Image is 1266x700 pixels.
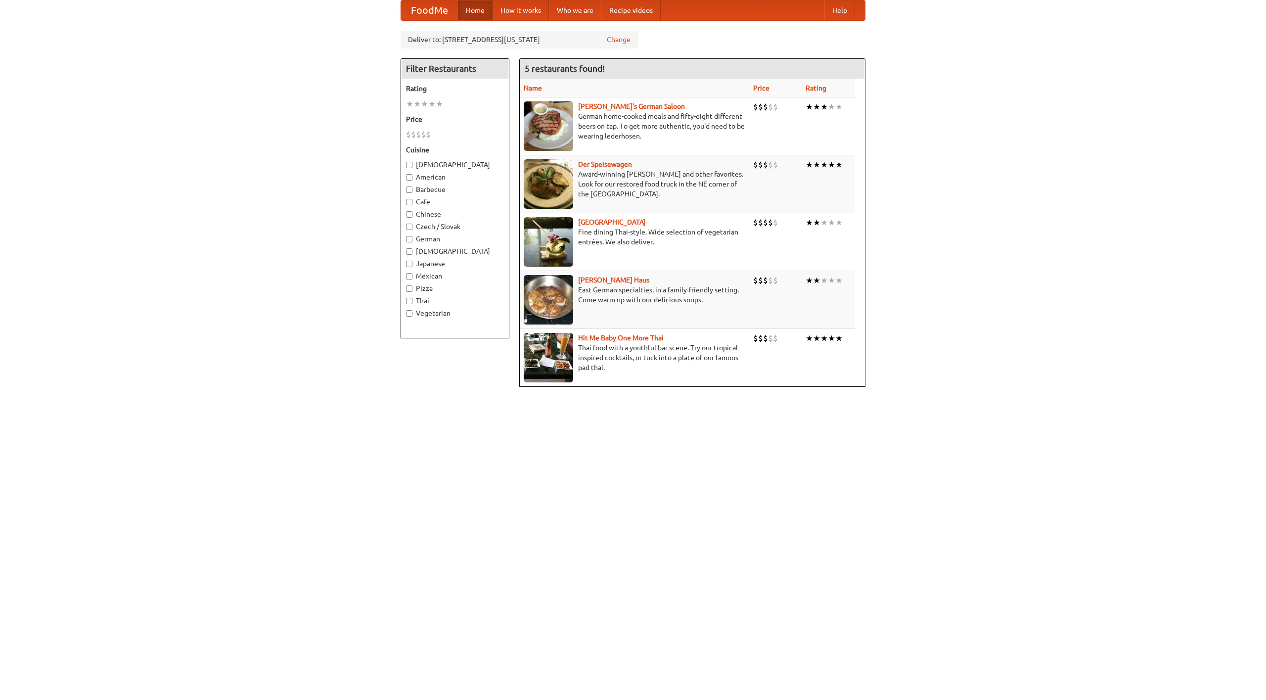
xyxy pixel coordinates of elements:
li: ★ [820,101,828,112]
li: $ [753,275,758,286]
p: East German specialties, in a family-friendly setting. Come warm up with our delicious soups. [524,285,745,305]
li: $ [758,333,763,344]
li: ★ [828,101,835,112]
li: $ [753,101,758,112]
label: Cafe [406,197,504,207]
li: $ [768,333,773,344]
input: Japanese [406,261,412,267]
p: Award-winning [PERSON_NAME] and other favorites. Look for our restored food truck in the NE corne... [524,169,745,199]
input: Thai [406,298,412,304]
li: ★ [806,159,813,170]
label: Mexican [406,271,504,281]
li: $ [421,129,426,140]
a: Recipe videos [601,0,661,20]
li: ★ [828,275,835,286]
img: satay.jpg [524,217,573,267]
li: $ [763,275,768,286]
a: Price [753,84,769,92]
img: esthers.jpg [524,101,573,151]
input: American [406,174,412,181]
p: Thai food with a youthful bar scene. Try our tropical inspired cocktails, or tuck into a plate of... [524,343,745,373]
h4: Filter Restaurants [401,59,509,79]
li: $ [763,159,768,170]
li: ★ [835,101,843,112]
li: ★ [835,275,843,286]
label: Vegetarian [406,308,504,318]
a: How it works [493,0,549,20]
h5: Price [406,114,504,124]
li: ★ [813,275,820,286]
li: ★ [806,333,813,344]
li: $ [758,101,763,112]
li: ★ [806,275,813,286]
b: [PERSON_NAME] Haus [578,276,649,284]
li: ★ [828,217,835,228]
li: $ [773,101,778,112]
li: $ [426,129,431,140]
label: Thai [406,296,504,306]
a: [GEOGRAPHIC_DATA] [578,218,646,226]
li: ★ [813,101,820,112]
li: $ [773,333,778,344]
img: speisewagen.jpg [524,159,573,209]
a: Home [458,0,493,20]
li: ★ [421,98,428,109]
li: ★ [828,333,835,344]
li: ★ [806,217,813,228]
li: ★ [835,217,843,228]
li: $ [768,275,773,286]
label: German [406,234,504,244]
li: $ [763,217,768,228]
li: ★ [820,159,828,170]
input: Mexican [406,273,412,280]
li: $ [763,101,768,112]
a: Change [607,35,631,45]
ng-pluralize: 5 restaurants found! [525,64,605,73]
li: $ [753,159,758,170]
li: ★ [428,98,436,109]
p: Fine dining Thai-style. Wide selection of vegetarian entrées. We also deliver. [524,227,745,247]
input: [DEMOGRAPHIC_DATA] [406,162,412,168]
li: $ [758,159,763,170]
li: $ [411,129,416,140]
input: Chinese [406,211,412,218]
div: Deliver to: [STREET_ADDRESS][US_STATE] [401,31,638,48]
a: Der Speisewagen [578,160,632,168]
img: kohlhaus.jpg [524,275,573,325]
a: FoodMe [401,0,458,20]
li: $ [753,333,758,344]
li: ★ [813,217,820,228]
p: German home-cooked meals and fifty-eight different beers on tap. To get more authentic, you'd nee... [524,111,745,141]
li: $ [753,217,758,228]
label: Czech / Slovak [406,222,504,232]
a: Who we are [549,0,601,20]
input: Barbecue [406,187,412,193]
li: ★ [820,333,828,344]
h5: Cuisine [406,145,504,155]
label: Barbecue [406,185,504,194]
a: Hit Me Baby One More Thai [578,334,664,342]
h5: Rating [406,84,504,93]
li: ★ [806,101,813,112]
li: $ [773,275,778,286]
label: [DEMOGRAPHIC_DATA] [406,160,504,170]
input: Czech / Slovak [406,224,412,230]
label: Japanese [406,259,504,269]
img: babythai.jpg [524,333,573,382]
li: $ [758,217,763,228]
li: $ [773,217,778,228]
input: Cafe [406,199,412,205]
input: [DEMOGRAPHIC_DATA] [406,248,412,255]
li: ★ [413,98,421,109]
label: American [406,172,504,182]
label: [DEMOGRAPHIC_DATA] [406,246,504,256]
li: ★ [820,275,828,286]
li: $ [406,129,411,140]
li: $ [768,101,773,112]
li: ★ [436,98,443,109]
label: Pizza [406,283,504,293]
a: [PERSON_NAME]'s German Saloon [578,102,685,110]
input: German [406,236,412,242]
